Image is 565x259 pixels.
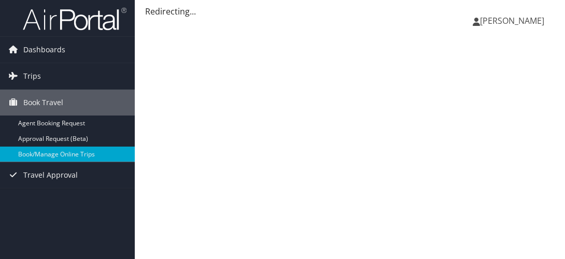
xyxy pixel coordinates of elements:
span: [PERSON_NAME] [480,15,544,26]
span: Dashboards [23,37,65,63]
div: Redirecting... [145,5,555,18]
span: Trips [23,63,41,89]
img: airportal-logo.png [23,7,126,31]
span: Book Travel [23,90,63,116]
span: Travel Approval [23,162,78,188]
a: [PERSON_NAME] [473,5,555,36]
